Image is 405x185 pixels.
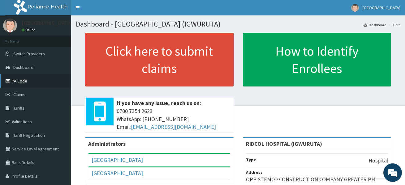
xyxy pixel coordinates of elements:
[13,65,33,70] span: Dashboard
[243,33,391,86] a: How to Identify Enrollees
[22,20,73,26] p: [GEOGRAPHIC_DATA]
[92,156,143,163] a: [GEOGRAPHIC_DATA]
[387,22,400,27] li: Here
[363,5,400,11] span: [GEOGRAPHIC_DATA]
[3,19,17,32] img: User Image
[92,170,143,177] a: [GEOGRAPHIC_DATA]
[368,157,388,165] p: Hospital
[364,22,386,27] a: Dashboard
[22,28,37,32] a: Online
[13,92,25,97] span: Claims
[85,33,234,86] a: Click here to submit claims
[13,132,45,138] span: Tariff Negotiation
[13,105,24,111] span: Tariffs
[88,140,126,147] b: Administrators
[13,51,45,57] span: Switch Providers
[351,4,359,12] img: User Image
[131,123,216,130] a: [EMAIL_ADDRESS][DOMAIN_NAME]
[246,140,322,147] strong: RIDCOL HOSPITAL (IGWURUTA)
[117,107,231,131] span: 0700 7354 2623 WhatsApp: [PHONE_NUMBER] Email:
[117,99,201,107] b: If you have any issue, reach us on:
[246,170,263,175] b: Address
[246,157,256,162] b: Type
[76,20,400,28] h1: Dashboard - [GEOGRAPHIC_DATA] (IGWURUTA)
